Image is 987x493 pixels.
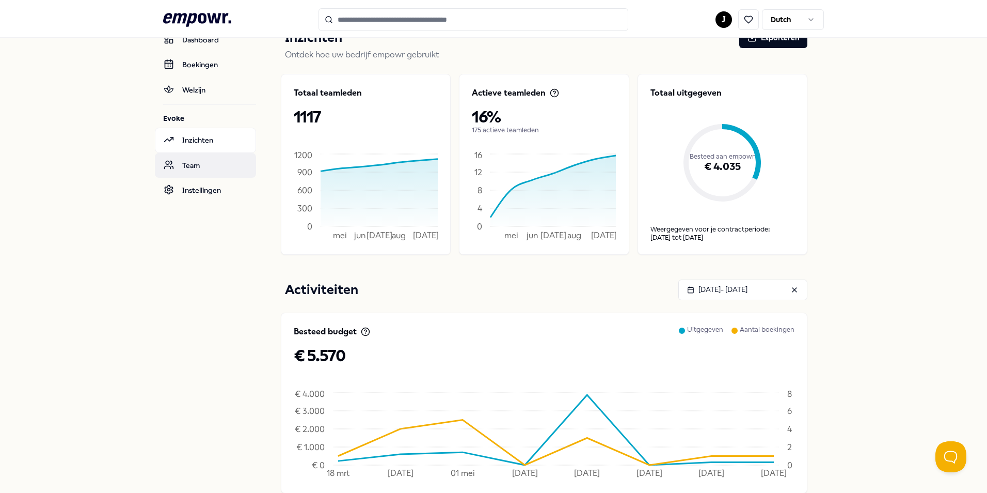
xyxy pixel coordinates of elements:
[636,468,662,478] tspan: [DATE]
[367,230,392,240] tspan: [DATE]
[526,230,538,240] tspan: jun
[761,468,787,478] tspan: [DATE]
[787,460,792,470] tspan: 0
[740,326,794,346] p: Aantal boekingen
[285,48,807,61] p: Ontdek hoe uw bedrijf empowr gebruikt
[307,221,312,231] tspan: 0
[715,11,732,28] button: J
[698,468,724,478] tspan: [DATE]
[296,442,325,452] tspan: € 1.000
[451,468,475,478] tspan: 01 mei
[294,107,438,126] p: 1117
[787,442,792,452] tspan: 2
[333,230,347,240] tspan: mei
[567,230,581,240] tspan: aug
[155,52,256,77] a: Boekingen
[574,468,600,478] tspan: [DATE]
[155,178,256,203] a: Instellingen
[687,326,723,346] p: Uitgegeven
[739,27,807,48] button: Exporteren
[155,153,256,178] a: Team
[650,234,794,242] div: [DATE] tot [DATE]
[650,225,794,234] p: Weergegeven voor je contractperiode:
[354,230,365,240] tspan: jun
[297,203,312,213] tspan: 300
[155,78,256,102] a: Welzijn
[477,203,483,213] tspan: 4
[312,460,325,470] tspan: € 0
[687,284,747,295] div: [DATE] - [DATE]
[319,8,628,31] input: Search for products, categories or subcategories
[285,280,358,300] p: Activiteiten
[388,468,413,478] tspan: [DATE]
[295,424,325,434] tspan: € 2.000
[285,27,342,48] p: Inzichten
[294,326,357,338] p: Besteed budget
[650,132,794,202] div: € 4.035
[294,346,794,365] p: € 5.570
[474,150,482,160] tspan: 16
[650,112,794,202] div: Besteed aan empowr
[295,406,325,415] tspan: € 3.000
[472,126,616,134] p: 175 actieve teamleden
[472,107,616,126] p: 16%
[540,230,566,240] tspan: [DATE]
[163,113,256,124] p: Evoke
[592,230,617,240] tspan: [DATE]
[472,87,546,99] p: Actieve teamleden
[678,280,807,300] button: [DATE]- [DATE]
[787,389,792,399] tspan: 8
[413,230,439,240] tspan: [DATE]
[650,87,794,99] p: Totaal uitgegeven
[294,150,312,160] tspan: 1200
[295,389,325,399] tspan: € 4.000
[297,185,312,195] tspan: 600
[474,167,482,177] tspan: 12
[787,406,792,415] tspan: 6
[477,221,482,231] tspan: 0
[787,424,792,434] tspan: 4
[935,441,966,472] iframe: Help Scout Beacon - Open
[297,167,312,177] tspan: 900
[294,87,362,99] p: Totaal teamleden
[155,27,256,52] a: Dashboard
[504,230,518,240] tspan: mei
[477,185,482,195] tspan: 8
[327,468,349,478] tspan: 18 mrt
[155,128,256,152] a: Inzichten
[392,230,406,240] tspan: aug
[512,468,538,478] tspan: [DATE]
